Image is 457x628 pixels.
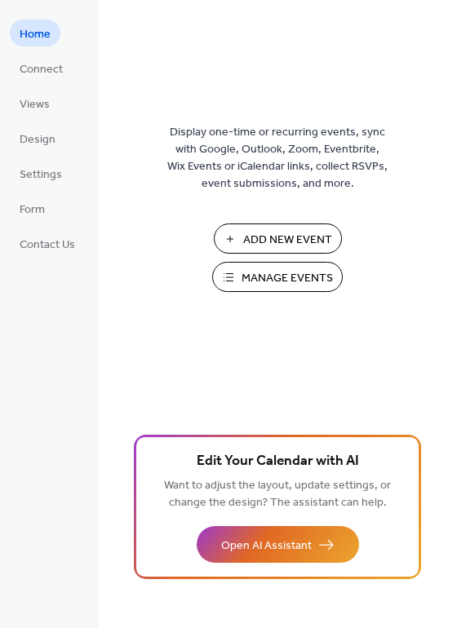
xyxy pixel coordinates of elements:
button: Open AI Assistant [197,526,359,563]
span: Design [20,131,55,148]
a: Views [10,90,60,117]
a: Form [10,195,55,222]
span: Open AI Assistant [221,537,312,555]
button: Manage Events [212,262,343,292]
button: Add New Event [214,223,342,254]
a: Design [10,125,65,152]
span: Contact Us [20,237,75,254]
span: Want to adjust the layout, update settings, or change the design? The assistant can help. [164,475,391,514]
a: Contact Us [10,230,85,257]
span: Add New Event [243,232,332,249]
span: Manage Events [242,270,333,287]
span: Form [20,201,45,219]
span: Home [20,26,51,43]
span: Views [20,96,50,113]
span: Display one-time or recurring events, sync with Google, Outlook, Zoom, Eventbrite, Wix Events or ... [167,124,388,192]
span: Edit Your Calendar with AI [197,450,359,473]
a: Home [10,20,60,46]
a: Connect [10,55,73,82]
span: Connect [20,61,63,78]
span: Settings [20,166,62,184]
a: Settings [10,160,72,187]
